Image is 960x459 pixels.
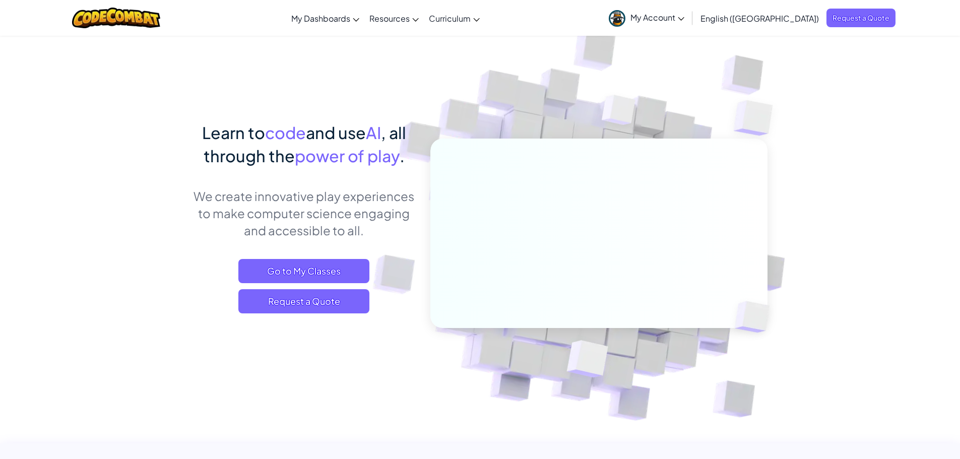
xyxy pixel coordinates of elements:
span: AI [366,122,381,143]
p: We create innovative play experiences to make computer science engaging and accessible to all. [193,187,415,239]
a: Resources [364,5,424,32]
span: English ([GEOGRAPHIC_DATA]) [700,13,819,24]
span: . [400,146,405,166]
a: Go to My Classes [238,259,369,283]
a: My Account [604,2,689,34]
span: code [265,122,306,143]
img: Overlap cubes [542,319,632,403]
a: English ([GEOGRAPHIC_DATA]) [695,5,824,32]
span: and use [306,122,366,143]
img: CodeCombat logo [72,8,160,28]
a: Request a Quote [238,289,369,313]
span: Learn to [202,122,265,143]
span: Curriculum [429,13,471,24]
img: Overlap cubes [714,76,801,161]
a: Curriculum [424,5,485,32]
img: Overlap cubes [718,280,793,354]
span: power of play [295,146,400,166]
a: My Dashboards [286,5,364,32]
span: Resources [369,13,410,24]
a: Request a Quote [826,9,895,27]
span: My Dashboards [291,13,350,24]
span: My Account [630,12,684,23]
img: avatar [609,10,625,27]
img: Overlap cubes [583,75,655,150]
